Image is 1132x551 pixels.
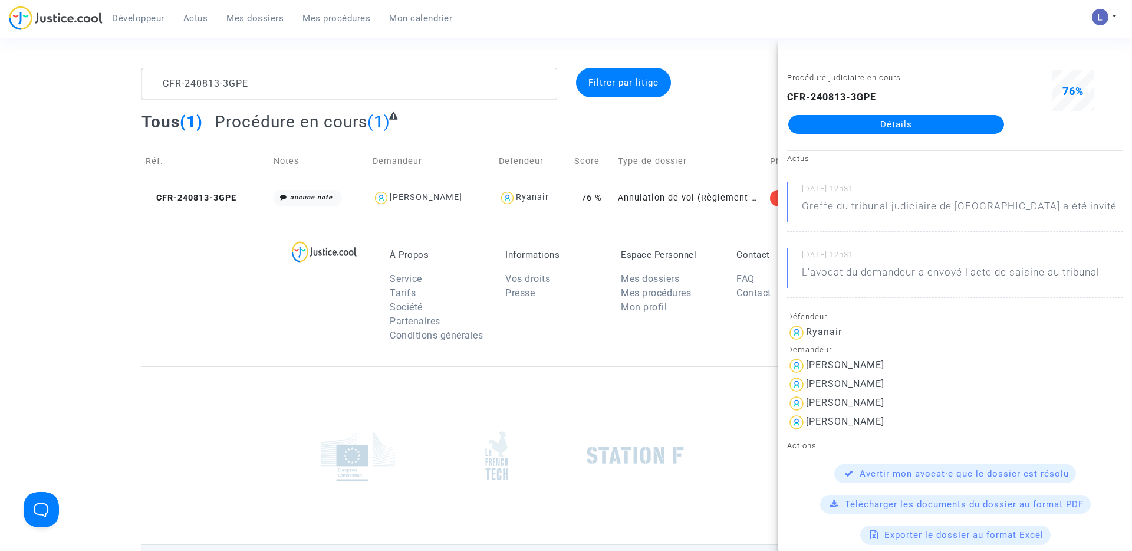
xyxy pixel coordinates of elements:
a: Mes dossiers [217,9,293,27]
span: (1) [367,112,390,132]
div: Ryanair [516,192,549,202]
td: Réf. [141,140,269,182]
div: [PERSON_NAME] [806,378,884,389]
a: Partenaires [390,316,440,327]
a: Presse [505,287,535,299]
iframe: Help Scout Beacon - Open [24,492,59,527]
div: Judiciaire [770,190,824,206]
a: Tarifs [390,287,416,299]
span: (1) [180,112,203,132]
span: Tous [141,112,180,132]
small: Demandeur [787,345,832,354]
div: [PERSON_NAME] [806,359,884,370]
small: Actus [787,154,809,163]
span: Développeur [112,13,164,24]
span: Mon calendrier [389,13,452,24]
img: jc-logo.svg [9,6,103,30]
span: Avertir mon avocat·e que le dossier est résolu [860,468,1069,479]
span: Filtrer par litige [588,77,659,88]
p: À Propos [390,250,488,260]
a: Actus [174,9,218,27]
span: 76% [1062,85,1084,97]
small: [DATE] 12h31 [802,183,1123,199]
span: Télécharger les documents du dossier au format PDF [845,499,1084,510]
img: icon-user.svg [787,413,806,432]
div: [PERSON_NAME] [806,397,884,408]
a: Mon profil [621,301,667,313]
img: icon-user.svg [787,356,806,375]
a: Mon calendrier [380,9,462,27]
td: Score [570,140,614,182]
a: Société [390,301,423,313]
img: french_tech.png [485,431,508,481]
a: Contact [736,287,771,299]
p: Greffe du tribunal judiciaire de [GEOGRAPHIC_DATA] a été invité [802,199,1117,219]
a: Mes dossiers [621,273,679,284]
small: Actions [787,441,817,450]
img: AATXAJzI13CaqkJmx-MOQUbNyDE09GJ9dorwRvFSQZdH=s96-c [1092,9,1108,25]
img: icon-user.svg [787,375,806,394]
td: Phase [766,140,846,182]
img: europe_commision.png [321,430,395,481]
b: CFR-240813-3GPE [787,91,876,103]
span: Exporter le dossier au format Excel [884,530,1044,540]
a: Mes procédures [621,287,691,299]
span: CFR-240813-3GPE [146,193,236,203]
span: 76 % [581,193,602,203]
td: Notes [269,140,368,182]
a: Mes procédures [293,9,380,27]
img: icon-user.svg [787,394,806,413]
p: Informations [505,250,603,260]
a: Développeur [103,9,174,27]
p: Contact [736,250,834,260]
td: Annulation de vol (Règlement CE n°261/2004) [614,182,766,214]
span: Mes dossiers [226,13,284,24]
img: stationf.png [587,447,684,464]
small: [DATE] 12h31 [802,250,1123,265]
img: logo-lg.svg [292,241,357,263]
span: Actus [183,13,208,24]
td: Defendeur [495,140,570,182]
span: Mes procédures [302,13,370,24]
a: Service [390,273,422,284]
td: Type de dossier [614,140,766,182]
div: [PERSON_NAME] [390,192,462,202]
i: aucune note [290,193,333,201]
p: L'avocat du demandeur a envoyé l'acte de saisine au tribunal [802,265,1100,286]
div: Ryanair [806,326,842,337]
span: Procédure en cours [215,112,367,132]
a: Conditions générales [390,330,483,341]
img: icon-user.svg [373,189,390,206]
a: Détails [788,115,1004,134]
small: Défendeur [787,312,827,321]
a: Vos droits [505,273,550,284]
img: icon-user.svg [787,323,806,342]
div: [PERSON_NAME] [806,416,884,427]
img: icon-user.svg [499,189,516,206]
a: FAQ [736,273,755,284]
p: Espace Personnel [621,250,719,260]
small: Procédure judiciaire en cours [787,73,901,82]
td: Demandeur [368,140,495,182]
